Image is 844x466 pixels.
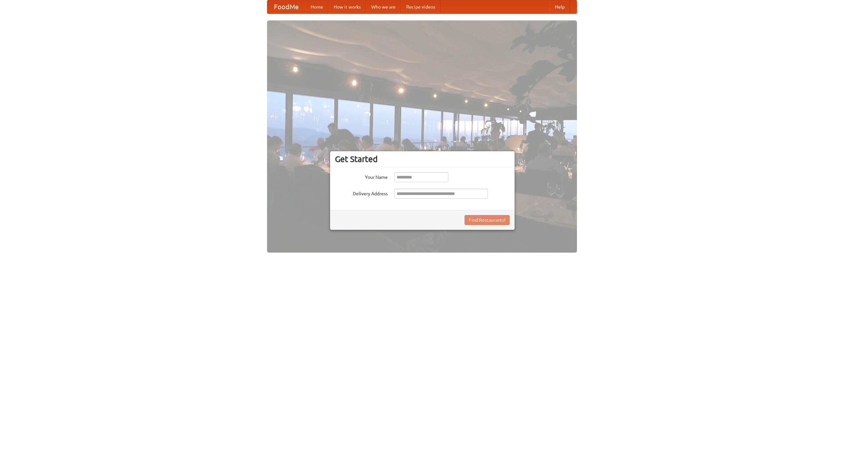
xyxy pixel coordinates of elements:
a: FoodMe [267,0,305,14]
a: Help [550,0,570,14]
a: Recipe videos [401,0,440,14]
label: Your Name [335,172,388,180]
a: How it works [328,0,366,14]
label: Delivery Address [335,189,388,197]
button: Find Restaurants! [465,215,510,225]
h3: Get Started [335,154,510,164]
a: Home [305,0,328,14]
a: Who we are [366,0,401,14]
